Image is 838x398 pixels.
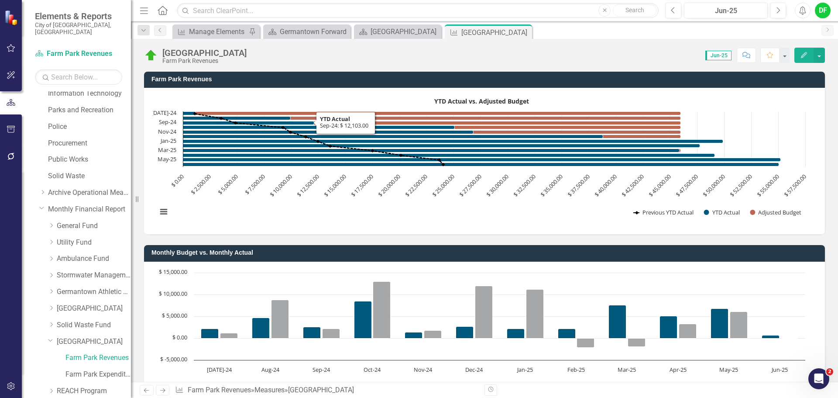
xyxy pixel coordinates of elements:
text: YTD Actual vs. Adjusted Budget [434,97,529,105]
h3: Monthly Budget vs. Monthly Actual [151,249,821,256]
text: Feb-25 [567,366,585,374]
div: Farm Park Revenues [162,58,247,64]
div: DF [815,3,831,18]
path: Nov-24, 1,736. Monthly Actual. [424,330,442,338]
text: $ 57,500.00 [782,173,808,198]
path: Apr-25, 3,270. Monthly Actual. [679,324,697,338]
path: Jul-24, 1,108. Previous YTD Actual. [193,112,197,116]
div: » » [175,385,478,395]
text: $ 17,500.00 [349,173,375,198]
text: $ 30,000.00 [484,173,510,198]
path: Dec-24, 46,000. Adjusted Budget. [183,135,681,138]
path: Jan-25, 2,171.89. Monthly Budget. [507,329,525,338]
span: Elements & Reports [35,11,122,21]
path: May-25, 23,675. Previous YTD Actual. [438,159,441,162]
div: Manage Elements [189,26,247,37]
path: Dec-24, 11,344. Previous YTD Actual. [304,135,308,139]
path: Sep-24, 46,000. Adjusted Budget. [183,121,681,125]
path: May-25, 6,726.15. Monthly Budget. [711,308,728,338]
text: $ 40,000.00 [593,173,618,198]
path: Oct-24, 8,410.08. Monthly Budget. [354,301,372,338]
text: $ 15,000.00 [322,173,348,198]
path: Jul-24, 1,191. YTD Actual. [183,112,196,115]
text: Jun-25 [771,366,788,374]
g: Monthly Budget, bar series 1 of 2 with 12 bars. [201,301,780,338]
button: View chart menu, YTD Actual vs. Adjusted Budget [158,206,170,218]
path: Nov-24, 1,310.79. Monthly Budget. [405,332,422,338]
path: Dec-24, 11,977. Monthly Actual. [475,286,493,338]
span: Search [625,7,644,14]
text: Sep-24 [313,366,330,374]
a: General Fund [57,221,131,231]
text: $ 0.00 [169,173,185,189]
path: Mar-25, 7,501.14. Monthly Budget. [609,305,626,338]
text: $ 50,000.00 [701,173,727,198]
path: Mar-25, 17,539. Previous YTD Actual. [371,149,374,152]
a: Archive Operational Measures [48,188,131,198]
div: Jun-25 [687,6,765,16]
div: [GEOGRAPHIC_DATA] [162,48,247,58]
path: Aug-24, 9,936. YTD Actual. [183,117,291,120]
input: Search Below... [35,69,122,85]
div: YTD Actual vs. Adjusted Budget. Highcharts interactive chart. [153,94,816,225]
text: $ 5,000.00 [162,311,187,319]
iframe: Intercom live chat [808,368,829,389]
a: Solid Waste Fund [57,320,131,330]
a: Germantown Athletic Club [57,287,131,297]
path: Sep-24, 12,103. YTD Actual. [183,121,314,125]
img: ClearPoint Strategy [4,10,20,25]
a: [GEOGRAPHIC_DATA] [57,337,131,347]
text: May-25 [719,366,738,374]
span: 2 [826,368,833,375]
path: Dec-24, 2,650.28. Monthly Budget. [456,326,474,338]
a: Measures [254,386,285,394]
path: May-25, 55,209. YTD Actual. [183,158,781,162]
path: Jan-25, 49,900. YTD Actual. [183,140,723,143]
div: [GEOGRAPHIC_DATA] [288,386,354,394]
path: Oct-24, 25,081. YTD Actual. [183,126,455,129]
text: $ 15,000.00 [159,268,187,276]
text: $ 10,000.00 [159,290,187,298]
path: Feb-25, 13,619. Previous YTD Actual. [329,145,332,148]
a: Utility Fund [57,238,131,248]
text: $ 37,500.00 [566,173,591,198]
div: Germantown Forward [280,26,348,37]
text: Apr-25 [670,366,687,374]
path: Aug-24, 4,661.43. Monthly Budget. [252,318,270,338]
path: Jul-24, 1,191. Monthly Actual. [220,333,238,338]
text: [DATE]-24 [151,109,177,117]
a: Germantown Forward [265,26,348,37]
path: Oct-24, 46,000. Adjusted Budget. [183,126,681,129]
a: REACH Program [57,386,131,396]
text: $ 22,500.00 [403,173,429,198]
input: Search ClearPoint... [177,3,659,18]
h3: Farm Park Revenues [151,76,821,83]
button: Search [613,4,656,17]
text: $ 25,000.00 [430,173,456,198]
a: Farm Park Revenues [65,353,131,363]
path: Nov-24, 46,000. Adjusted Budget. [183,131,681,134]
a: Public Works [48,155,131,165]
path: Sep-24, 2,554.6. Monthly Budget. [303,327,321,338]
text: $ -5,000.00 [160,355,187,363]
g: Adjusted Budget, series 3 of 3. Bar series with 12 bars. [183,112,681,166]
text: $ 10,000.00 [268,173,294,198]
path: Jul-24, 46,000. Adjusted Budget. [183,112,681,115]
div: [GEOGRAPHIC_DATA] [461,27,530,38]
text: Mar-25 [158,146,176,154]
text: $ 47,500.00 [674,173,700,198]
path: Apr-25, 20,160. Previous YTD Actual. [399,154,403,157]
svg: Interactive chart [153,94,810,225]
a: Information Technology [48,89,131,99]
g: YTD Actual, series 2 of 3. Bar series with 12 bars. [183,112,781,166]
text: $ 52,500.00 [728,173,754,198]
text: Aug-24 [261,366,280,374]
button: Show YTD Actual [704,208,740,216]
path: Sep-24, 4,879. Previous YTD Actual. [234,121,237,125]
path: Jul-24, 2,120.22. Monthly Budget. [201,329,219,338]
button: View chart menu, Chart [158,380,170,392]
text: $ 20,000.00 [376,173,402,198]
a: Police [48,122,131,132]
text: Nov-24 [158,128,177,135]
